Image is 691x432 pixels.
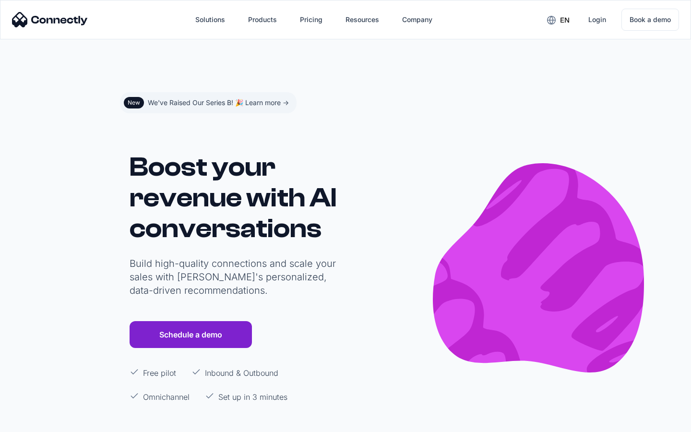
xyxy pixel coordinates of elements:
[143,391,190,403] p: Omnichannel
[248,13,277,26] div: Products
[292,8,330,31] a: Pricing
[195,13,225,26] div: Solutions
[130,152,341,244] h1: Boost your revenue with AI conversations
[148,96,289,109] div: We've Raised Our Series B! 🎉 Learn more ->
[12,12,88,27] img: Connectly Logo
[218,391,287,403] p: Set up in 3 minutes
[621,9,679,31] a: Book a demo
[300,13,322,26] div: Pricing
[19,415,58,429] ul: Language list
[581,8,614,31] a: Login
[128,99,140,107] div: New
[560,13,570,27] div: en
[588,13,606,26] div: Login
[120,92,297,113] a: NewWe've Raised Our Series B! 🎉 Learn more ->
[205,367,278,379] p: Inbound & Outbound
[402,13,432,26] div: Company
[130,321,252,348] a: Schedule a demo
[143,367,176,379] p: Free pilot
[345,13,379,26] div: Resources
[10,414,58,429] aside: Language selected: English
[130,257,341,297] p: Build high-quality connections and scale your sales with [PERSON_NAME]'s personalized, data-drive...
